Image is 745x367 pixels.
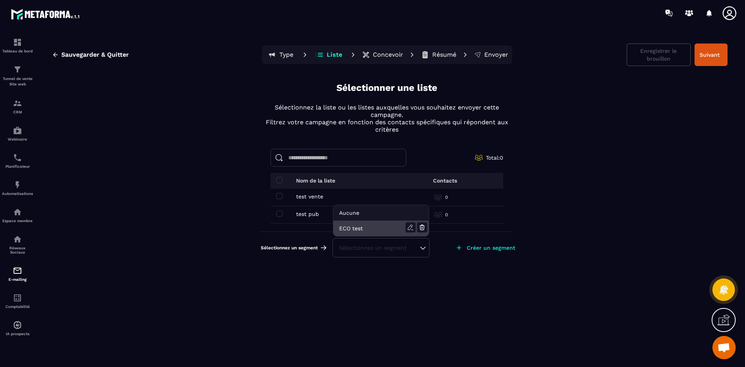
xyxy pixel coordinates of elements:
p: Nom de la liste [296,177,335,184]
li: ECO test [333,221,429,236]
p: 0 [445,194,448,200]
button: Sauvegarder & Quitter [46,48,135,62]
p: 0 [445,212,448,218]
p: Liste [327,51,342,59]
span: Sélectionnez un segment [261,245,318,251]
img: formation [13,65,22,74]
a: automationsautomationsWebinaire [2,120,33,147]
p: Filtrez votre campagne en fonction des contacts spécifiques qui répondent aux critères [261,118,513,133]
a: automationsautomationsAutomatisations [2,174,33,202]
p: Sélectionner une liste [336,82,437,94]
p: Webinaire [2,137,33,141]
a: accountantaccountantComptabilité [2,287,33,315]
li: Aucune [333,205,429,221]
button: Résumé [419,47,459,63]
p: Résumé [432,51,456,59]
a: formationformationTableau de bord [2,32,33,59]
p: E-mailing [2,277,33,282]
p: Espace membre [2,219,33,223]
a: schedulerschedulerPlanificateur [2,147,33,174]
p: test vente [296,193,323,200]
a: social-networksocial-networkRéseaux Sociaux [2,229,33,260]
img: formation [13,99,22,108]
a: formationformationCRM [2,93,33,120]
p: Tunnel de vente Site web [2,76,33,87]
a: formationformationTunnel de vente Site web [2,59,33,93]
p: Créer un segment [467,245,515,251]
p: Sélectionnez la liste ou les listes auxquelles vous souhaitez envoyer cette campagne. [261,104,513,118]
img: logo [11,7,81,21]
p: Contacts [433,177,457,184]
p: test pub [296,211,319,217]
div: Ouvrir le chat [712,336,736,359]
img: accountant [13,293,22,303]
img: scheduler [13,153,22,162]
button: Envoyer [472,47,511,63]
p: Concevoir [373,51,403,59]
button: Type [263,47,298,63]
button: Liste [312,47,347,63]
p: Réseaux Sociaux [2,246,33,254]
button: Suivant [695,43,728,66]
img: automations [13,207,22,217]
a: automationsautomationsEspace membre [2,202,33,229]
img: automations [13,320,22,330]
img: automations [13,180,22,190]
img: email [13,266,22,275]
button: Concevoir [360,47,405,63]
span: Total: 0 [486,155,503,161]
p: Envoyer [484,51,508,59]
p: CRM [2,110,33,114]
p: Tableau de bord [2,49,33,53]
span: Sauvegarder & Quitter [61,51,129,59]
img: social-network [13,235,22,244]
p: Comptabilité [2,304,33,309]
a: emailemailE-mailing [2,260,33,287]
p: IA prospects [2,332,33,336]
p: Automatisations [2,191,33,196]
img: automations [13,126,22,135]
img: formation [13,38,22,47]
p: Planificateur [2,164,33,169]
p: Type [279,51,293,59]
